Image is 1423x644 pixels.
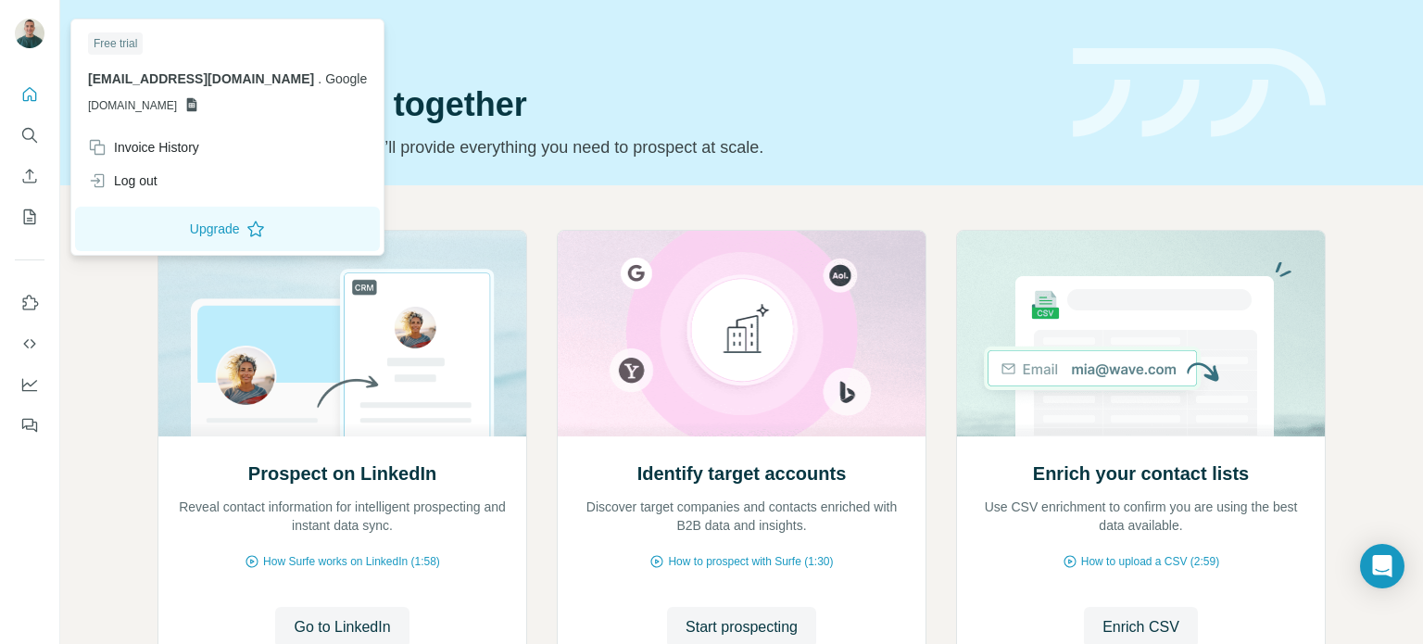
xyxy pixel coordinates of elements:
span: Enrich CSV [1102,616,1179,638]
p: Pick your starting point and we’ll provide everything you need to prospect at scale. [157,134,1051,160]
span: Start prospecting [686,616,798,638]
h2: Enrich your contact lists [1033,461,1249,486]
span: How Surfe works on LinkedIn (1:58) [263,553,440,570]
h2: Prospect on LinkedIn [248,461,436,486]
span: [DOMAIN_NAME] [88,97,177,114]
div: Invoice History [88,138,199,157]
div: Quick start [157,34,1051,53]
button: Enrich CSV [15,159,44,193]
span: How to prospect with Surfe (1:30) [668,553,833,570]
h2: Identify target accounts [637,461,847,486]
img: Prospect on LinkedIn [157,231,527,436]
span: [EMAIL_ADDRESS][DOMAIN_NAME] [88,71,314,86]
h1: Let’s prospect together [157,86,1051,123]
button: Upgrade [75,207,380,251]
p: Discover target companies and contacts enriched with B2B data and insights. [576,498,907,535]
button: Use Surfe on LinkedIn [15,286,44,320]
span: Google [325,71,367,86]
p: Use CSV enrichment to confirm you are using the best data available. [976,498,1306,535]
p: Reveal contact information for intelligent prospecting and instant data sync. [177,498,508,535]
button: Dashboard [15,368,44,401]
span: How to upload a CSV (2:59) [1081,553,1219,570]
div: Free trial [88,32,143,55]
img: banner [1073,48,1326,138]
img: Identify target accounts [557,231,926,436]
span: Go to LinkedIn [294,616,390,638]
button: Use Surfe API [15,327,44,360]
button: Feedback [15,409,44,442]
div: Open Intercom Messenger [1360,544,1404,588]
button: My lists [15,200,44,234]
img: Avatar [15,19,44,48]
button: Quick start [15,78,44,111]
img: Enrich your contact lists [956,231,1326,436]
div: Log out [88,171,157,190]
button: Search [15,119,44,152]
span: . [318,71,321,86]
